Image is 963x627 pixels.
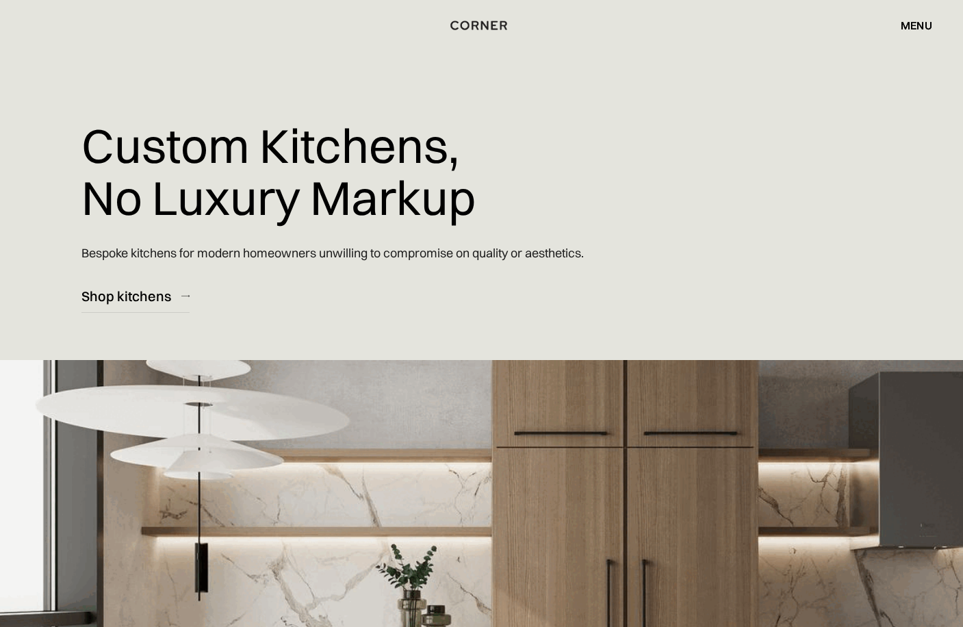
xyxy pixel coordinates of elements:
[901,20,932,31] div: menu
[435,16,528,34] a: home
[81,110,476,233] h1: Custom Kitchens, No Luxury Markup
[81,279,190,313] a: Shop kitchens
[81,233,584,272] p: Bespoke kitchens for modern homeowners unwilling to compromise on quality or aesthetics.
[81,287,171,305] div: Shop kitchens
[887,14,932,37] div: menu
